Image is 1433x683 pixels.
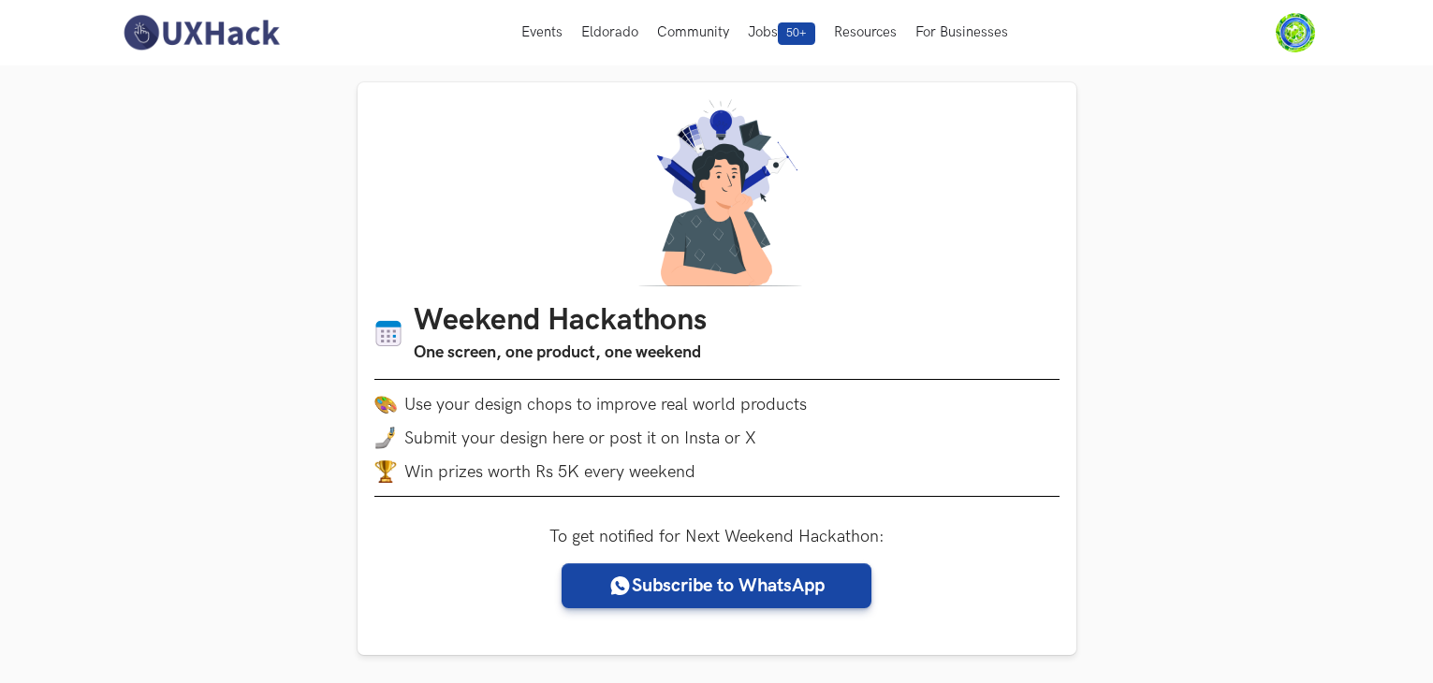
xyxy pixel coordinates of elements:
[627,99,807,286] img: A designer thinking
[562,563,871,608] a: Subscribe to WhatsApp
[374,460,397,483] img: trophy.png
[374,319,402,348] img: Calendar icon
[414,303,707,340] h1: Weekend Hackathons
[549,527,885,546] label: To get notified for Next Weekend Hackathon:
[374,460,1060,483] li: Win prizes worth Rs 5K every weekend
[414,340,707,366] h3: One screen, one product, one weekend
[778,22,815,45] span: 50+
[374,427,397,449] img: mobile-in-hand.png
[374,393,1060,415] li: Use your design chops to improve real world products
[374,393,397,415] img: palette.png
[1276,13,1315,52] img: Your profile pic
[404,429,756,448] span: Submit your design here or post it on Insta or X
[118,13,285,52] img: UXHack-logo.png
